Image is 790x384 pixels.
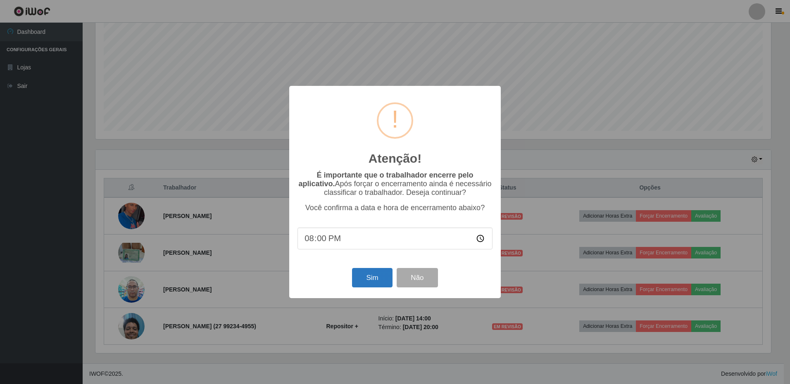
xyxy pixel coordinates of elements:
button: Não [397,268,438,287]
p: Após forçar o encerramento ainda é necessário classificar o trabalhador. Deseja continuar? [297,171,493,197]
b: É importante que o trabalhador encerre pelo aplicativo. [298,171,473,188]
h2: Atenção! [369,151,421,166]
p: Você confirma a data e hora de encerramento abaixo? [297,204,493,212]
button: Sim [352,268,392,287]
